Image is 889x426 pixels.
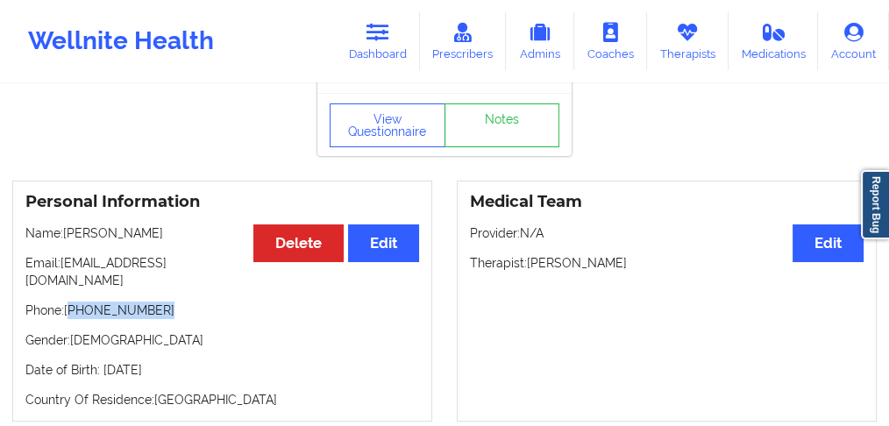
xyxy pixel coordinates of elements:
[25,302,419,319] p: Phone: [PHONE_NUMBER]
[25,361,419,379] p: Date of Birth: [DATE]
[25,254,419,289] p: Email: [EMAIL_ADDRESS][DOMAIN_NAME]
[25,224,419,242] p: Name: [PERSON_NAME]
[861,170,889,239] a: Report Bug
[253,224,344,262] button: Delete
[420,12,507,70] a: Prescribers
[506,12,574,70] a: Admins
[574,12,647,70] a: Coaches
[647,12,729,70] a: Therapists
[25,192,419,212] h3: Personal Information
[470,192,864,212] h3: Medical Team
[336,12,420,70] a: Dashboard
[25,331,419,349] p: Gender: [DEMOGRAPHIC_DATA]
[444,103,560,147] a: Notes
[348,224,419,262] button: Edit
[25,391,419,408] p: Country Of Residence: [GEOGRAPHIC_DATA]
[729,12,819,70] a: Medications
[793,224,864,262] button: Edit
[330,103,445,147] button: View Questionnaire
[818,12,889,70] a: Account
[470,254,864,272] p: Therapist: [PERSON_NAME]
[470,224,864,242] p: Provider: N/A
